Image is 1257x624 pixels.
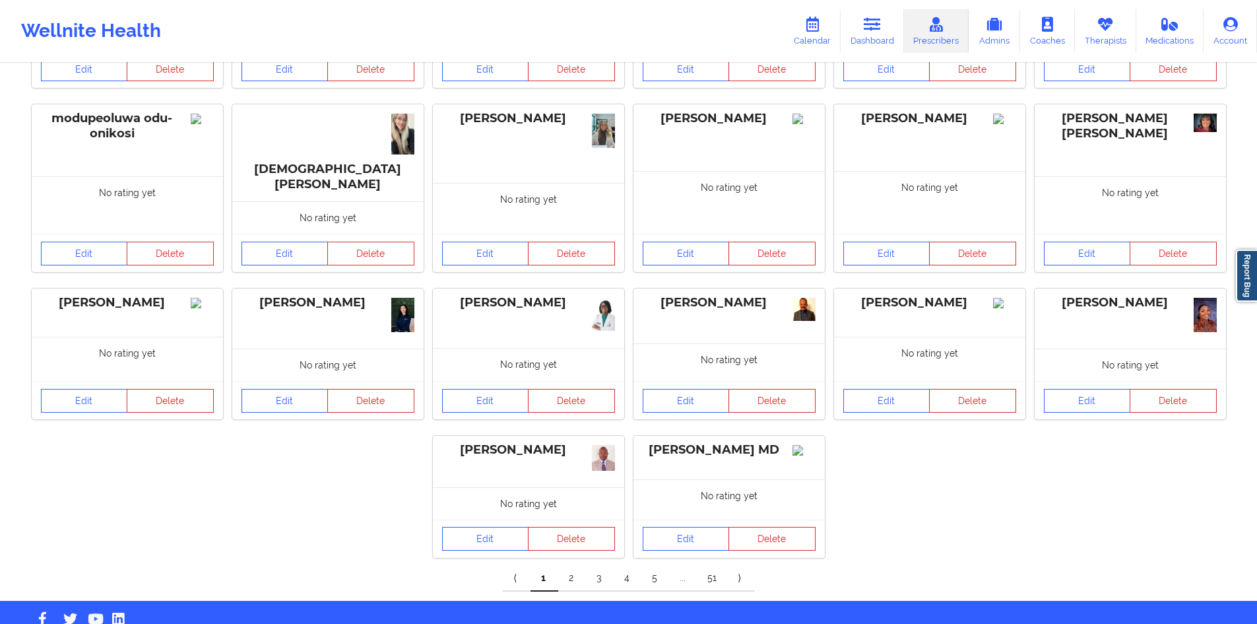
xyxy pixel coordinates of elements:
a: Edit [242,57,329,81]
a: Edit [1044,57,1131,81]
button: Delete [1130,389,1217,413]
a: 4 [614,565,641,592]
div: No rating yet [633,171,825,234]
div: [DEMOGRAPHIC_DATA][PERSON_NAME] [242,111,414,192]
div: No rating yet [433,487,624,520]
img: 7794b820-3688-45ec-81e0-f9b79cbbaf67_IMG_9524.png [592,114,615,149]
button: Delete [528,527,615,551]
a: 3 [586,565,614,592]
div: [PERSON_NAME] [242,295,414,310]
button: Delete [528,242,615,265]
a: Account [1204,9,1257,53]
a: Edit [242,242,329,265]
a: Next item [727,565,755,592]
a: Calendar [784,9,841,53]
button: Delete [127,389,214,413]
button: Delete [728,389,816,413]
button: Delete [728,242,816,265]
button: Delete [1130,242,1217,265]
button: Delete [929,242,1016,265]
img: 779d2c39-9e74-4fea-ab17-60fdff0c2ef6_1000248918.jpg [592,445,615,471]
button: Delete [528,57,615,81]
div: [PERSON_NAME] [PERSON_NAME] [1044,111,1217,141]
div: [PERSON_NAME] [442,111,615,126]
div: [PERSON_NAME] [843,295,1016,310]
img: 23e56354-743c-4061-bb5f-4e352c400484_ [792,445,816,456]
button: Delete [929,389,1016,413]
div: modupeoluwa odu-onikosi [41,111,214,141]
img: Image%2Fplaceholer-image.png [191,114,214,124]
a: Edit [442,242,529,265]
a: Edit [442,57,529,81]
a: Edit [643,242,730,265]
div: No rating yet [433,183,624,234]
div: [PERSON_NAME] MD [643,442,816,458]
a: Edit [643,389,730,413]
img: Image%2Fplaceholer-image.png [792,114,816,124]
a: Dashboard [841,9,904,53]
div: No rating yet [633,479,825,520]
a: Edit [843,242,930,265]
img: b771a42b-fc9e-4ceb-9ddb-fef474ab97c3_Vanessa_professional.01.15.2020.jpg [1194,114,1217,133]
a: Edit [41,242,128,265]
div: [PERSON_NAME] [442,295,615,310]
button: Delete [929,57,1016,81]
button: Delete [528,389,615,413]
div: [PERSON_NAME] [643,111,816,126]
div: [PERSON_NAME] [442,442,615,458]
a: Coaches [1020,9,1075,53]
a: Report Bug [1236,250,1257,302]
div: [PERSON_NAME] [843,111,1016,126]
div: No rating yet [1035,349,1226,381]
a: Edit [843,57,930,81]
a: 51 [697,565,727,592]
div: No rating yet [232,201,424,234]
a: 5 [641,565,669,592]
img: 641d0911-00fb-4ca2-9c67-949d15c79eff_ [993,298,1016,308]
a: Medications [1136,9,1204,53]
img: 0c07b121-1ba3-44a2-b0e4-797886aa7ab8_DSC00870.jpg [391,298,414,332]
a: Therapists [1075,9,1136,53]
img: Image%2Fplaceholer-image.png [191,298,214,308]
div: [PERSON_NAME] [643,295,816,310]
a: Edit [843,389,930,413]
a: Edit [41,389,128,413]
a: Edit [242,389,329,413]
img: Image%2Fplaceholer-image.png [993,114,1016,124]
div: No rating yet [633,343,825,382]
div: No rating yet [433,348,624,381]
button: Delete [327,242,414,265]
a: Edit [643,57,730,81]
a: Admins [969,9,1020,53]
a: 1 [531,565,558,592]
img: 0052e3ff-777b-4aca-b0e1-080d590c5aa1_IMG_7016.JPG [391,114,414,155]
div: No rating yet [834,337,1025,381]
button: Delete [327,57,414,81]
button: Delete [728,57,816,81]
a: Prescribers [904,9,969,53]
a: Edit [1044,389,1131,413]
img: 9526670d-59d5-429f-943e-39a8e8292907_profile_pic.png [792,298,816,321]
div: Pagination Navigation [503,565,755,592]
button: Delete [327,389,414,413]
a: Previous item [503,565,531,592]
a: 2 [558,565,586,592]
button: Delete [127,242,214,265]
a: Edit [442,389,529,413]
img: 1c792011-999c-4d7e-ad36-5ebe1895017e_IMG_1805.jpeg [1194,298,1217,333]
div: No rating yet [32,176,223,234]
div: No rating yet [232,349,424,381]
div: [PERSON_NAME] [1044,295,1217,310]
div: No rating yet [32,337,223,381]
button: Delete [127,57,214,81]
div: [PERSON_NAME] [41,295,214,310]
div: No rating yet [834,171,1025,234]
a: Edit [1044,242,1131,265]
div: No rating yet [1035,176,1226,234]
a: Edit [643,527,730,551]
a: Edit [442,527,529,551]
img: 60c260a9-df35-4081-a512-6c535907ed8d_IMG_5227.JPG [592,298,615,331]
a: Edit [41,57,128,81]
button: Delete [1130,57,1217,81]
a: ... [669,565,697,592]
